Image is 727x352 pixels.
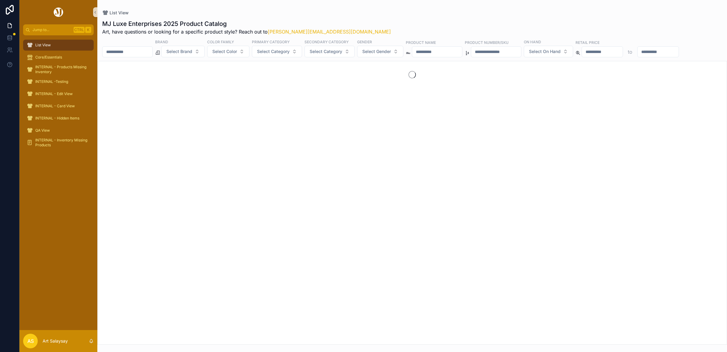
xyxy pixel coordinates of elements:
span: Art, have questions or looking for a specific product style? Reach out to [102,28,391,35]
div: scrollable content [19,35,97,156]
label: Retail Price [576,40,600,45]
span: Select Category [257,48,290,55]
span: Core/Essentials [35,55,62,60]
a: INTERNAL - Inventory Missing Products [23,137,94,148]
span: INTERNAL - Inventory Missing Products [35,138,88,148]
span: INTERNAL - Edit View [35,91,73,96]
label: Color Family [207,39,234,44]
label: Gender [357,39,372,44]
span: Select Category [310,48,342,55]
label: On Hand [524,39,541,44]
button: Jump to...CtrlK [23,24,94,35]
span: INTERNAL - Hidden Items [35,116,79,121]
a: QA View [23,125,94,136]
span: Select Color [212,48,237,55]
button: Select Button [207,46,249,57]
span: List View [35,43,51,48]
button: Select Button [304,46,355,57]
button: Select Button [161,46,205,57]
label: Primary Category [252,39,290,44]
a: INTERNAL - Hidden Items [23,113,94,124]
span: Jump to... [33,27,71,32]
span: INTERNAL - Card View [35,104,75,108]
button: Select Button [357,46,403,57]
p: to [628,48,632,55]
span: INTERNAL -Testing [35,79,68,84]
button: Select Button [524,46,573,57]
span: Select Brand [166,48,192,55]
a: List View [102,10,129,16]
a: INTERNAL -Testing [23,76,94,87]
span: Ctrl [74,27,85,33]
a: [PERSON_NAME][EMAIL_ADDRESS][DOMAIN_NAME] [268,29,391,35]
a: INTERNAL - Products Missing Inventory [23,64,94,75]
label: Brand [155,39,168,44]
a: INTERNAL - Card View [23,101,94,112]
span: AS [27,337,34,345]
img: App logo [53,7,64,17]
a: INTERNAL - Edit View [23,88,94,99]
label: Secondary Category [304,39,349,44]
span: List View [110,10,129,16]
a: Core/Essentials [23,52,94,63]
label: Product Number/SKU [465,40,509,45]
label: Product Name [406,40,436,45]
a: List View [23,40,94,51]
span: QA View [35,128,50,133]
h1: MJ Luxe Enterprises 2025 Product Catalog [102,20,391,28]
p: Art Salaysay [43,338,68,344]
span: INTERNAL - Products Missing Inventory [35,65,88,74]
span: Select On Hand [529,48,561,55]
button: Select Button [252,46,302,57]
span: K [86,27,91,32]
span: Select Gender [362,48,391,55]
